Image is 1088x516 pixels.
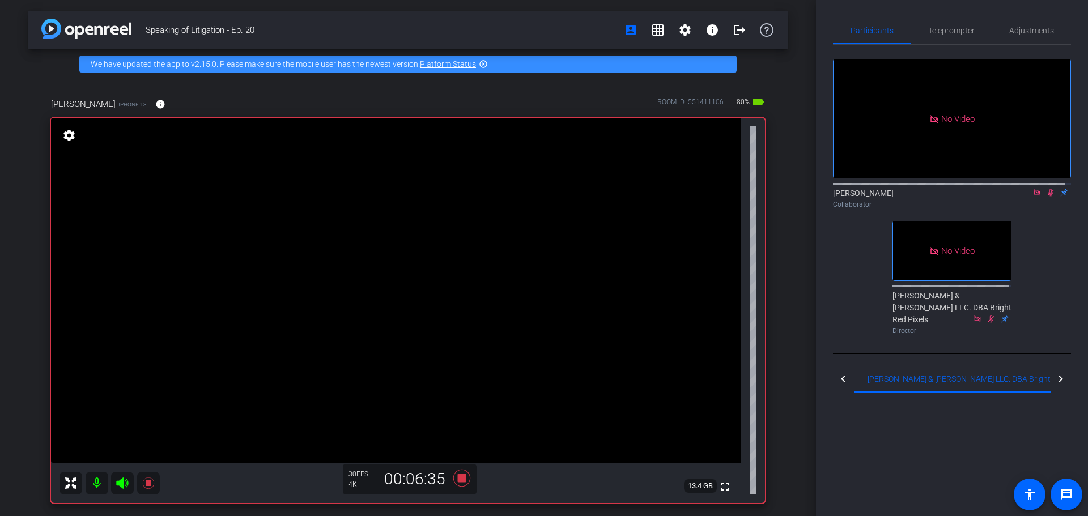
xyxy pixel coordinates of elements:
a: Platform Status [420,59,476,69]
span: Speaking of Litigation - Ep. 20 [146,19,617,41]
div: Director [892,326,1011,336]
span: Participants [851,27,894,35]
div: [PERSON_NAME] [833,187,1071,210]
img: app-logo [41,19,131,39]
div: ROOM ID: 551411106 [657,97,724,113]
mat-icon: highlight_off [479,59,488,69]
mat-icon: grid_on [651,23,665,37]
mat-icon: accessibility [1023,488,1036,501]
mat-icon: info [705,23,719,37]
span: 13.4 GB [684,479,717,493]
div: [PERSON_NAME] & [PERSON_NAME] LLC. DBA Bright Red Pixels [892,290,1011,336]
div: 4K [348,480,377,489]
span: Teleprompter [928,27,975,35]
span: [PERSON_NAME] & [PERSON_NAME] LLC. DBA Bright Red Pixels [868,375,1088,383]
span: FPS [356,470,368,478]
span: 80% [735,93,751,111]
mat-icon: account_box [624,23,637,37]
mat-icon: info [155,99,165,109]
span: No Video [941,113,975,123]
mat-icon: settings [678,23,692,37]
div: Collaborator [833,199,1071,210]
div: 30 [348,470,377,479]
div: 00:06:35 [377,470,453,489]
mat-icon: settings [61,129,77,142]
mat-icon: fullscreen [718,480,732,493]
span: [PERSON_NAME] [51,98,116,110]
div: We have updated the app to v2.15.0. Please make sure the mobile user has the newest version. [79,56,737,73]
mat-icon: logout [733,23,746,37]
span: Adjustments [1009,27,1054,35]
span: iPhone 13 [118,100,147,109]
span: No Video [941,246,975,256]
mat-icon: battery_std [751,95,765,109]
mat-icon: message [1060,488,1073,501]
